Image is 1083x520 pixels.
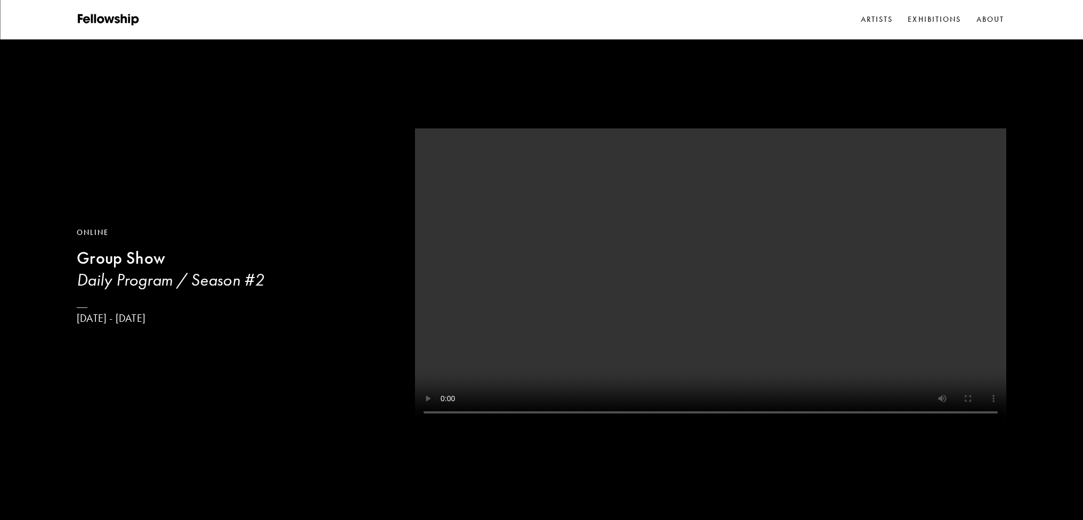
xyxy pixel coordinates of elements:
[77,227,264,239] div: Online
[906,12,963,28] a: Exhibitions
[77,227,264,325] a: OnlineGroup ShowDaily Program / Season #2[DATE] - [DATE]
[77,248,165,269] b: Group Show
[77,269,264,290] h3: Daily Program / Season #2
[974,12,1007,28] a: About
[859,12,895,28] a: Artists
[77,312,264,325] p: [DATE] - [DATE]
